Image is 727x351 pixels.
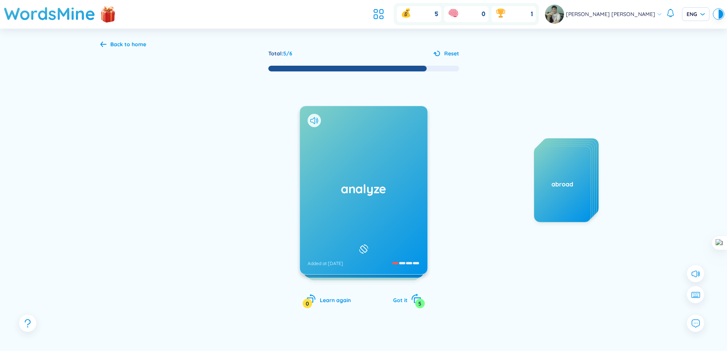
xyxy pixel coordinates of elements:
[308,260,343,267] div: Added at [DATE]
[308,180,420,197] h1: analyze
[19,315,36,332] button: question
[415,299,425,308] div: 5
[268,50,283,57] span: Total :
[687,10,705,18] span: ENG
[434,49,459,58] button: Reset
[306,294,316,303] span: rotate-left
[534,180,591,188] div: abroad
[411,293,421,304] span: rotate-right
[110,40,146,49] div: Back to home
[23,319,32,328] span: question
[435,10,438,18] span: 5
[320,297,351,304] span: Learn again
[100,2,116,25] img: flashSalesIcon.a7f4f837.png
[283,50,292,57] span: 5 / 6
[531,10,533,18] span: 1
[545,5,564,24] img: avatar
[482,10,485,18] span: 0
[545,5,566,24] a: avatar
[393,297,408,304] span: Got it
[100,42,146,49] a: Back to home
[444,49,459,58] span: Reset
[303,299,312,308] div: 0
[566,10,655,18] span: [PERSON_NAME] [PERSON_NAME]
